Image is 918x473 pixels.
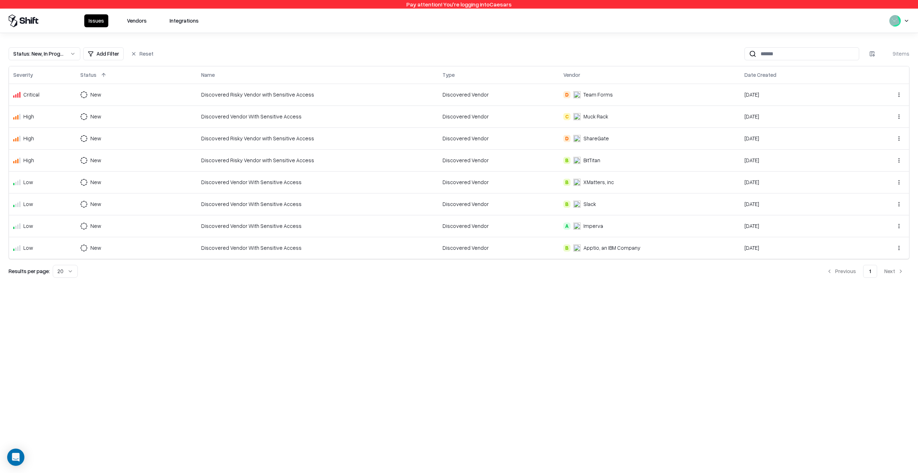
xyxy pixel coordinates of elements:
[744,244,857,252] div: [DATE]
[23,178,33,186] div: Low
[201,71,215,79] div: Name
[744,71,776,79] div: Date Created
[80,220,114,233] button: New
[90,244,101,252] div: New
[573,91,581,98] img: Team Forms
[744,200,857,208] div: [DATE]
[80,71,96,79] div: Status
[583,91,613,98] div: Team Forms
[443,156,555,164] div: Discovered Vendor
[23,222,33,230] div: Low
[573,201,581,208] img: Slack
[201,178,434,186] div: Discovered Vendor With Sensitive Access
[90,156,101,164] div: New
[84,14,108,27] button: Issues
[443,113,555,120] div: Discovered Vendor
[80,88,114,101] button: New
[165,14,203,27] button: Integrations
[573,244,581,252] img: Apptio, an IBM Company
[13,71,33,79] div: Severity
[83,47,124,60] button: Add Filter
[573,113,581,120] img: Muck Rack
[563,244,571,252] div: B
[80,176,114,189] button: New
[443,244,555,252] div: Discovered Vendor
[201,156,434,164] div: Discovered Risky Vendor with Sensitive Access
[23,91,39,98] div: Critical
[573,135,581,142] img: ShareGate
[583,244,640,252] div: Apptio, an IBM Company
[863,265,877,278] button: 1
[90,113,101,120] div: New
[583,156,600,164] div: BitTitan
[443,200,555,208] div: Discovered Vendor
[744,156,857,164] div: [DATE]
[7,449,24,466] div: Open Intercom Messenger
[583,200,596,208] div: Slack
[80,110,114,123] button: New
[13,50,64,57] div: Status : New, In Progress
[583,222,603,230] div: Imperva
[443,71,455,79] div: Type
[443,222,555,230] div: Discovered Vendor
[127,47,158,60] button: Reset
[744,135,857,142] div: [DATE]
[123,14,151,27] button: Vendors
[744,113,857,120] div: [DATE]
[744,222,857,230] div: [DATE]
[201,113,434,120] div: Discovered Vendor With Sensitive Access
[80,154,114,167] button: New
[563,157,571,164] div: B
[201,135,434,142] div: Discovered Risky Vendor with Sensitive Access
[90,222,101,230] div: New
[201,244,434,252] div: Discovered Vendor With Sensitive Access
[881,50,909,57] div: 9 items
[201,222,434,230] div: Discovered Vendor With Sensitive Access
[201,200,434,208] div: Discovered Vendor With Sensitive Access
[443,135,555,142] div: Discovered Vendor
[80,198,114,211] button: New
[9,267,50,275] p: Results per page:
[563,71,580,79] div: Vendor
[563,223,571,230] div: A
[443,91,555,98] div: Discovered Vendor
[583,113,608,120] div: Muck Rack
[563,113,571,120] div: C
[443,178,555,186] div: Discovered Vendor
[80,242,114,254] button: New
[23,135,34,142] div: High
[583,135,609,142] div: ShareGate
[744,178,857,186] div: [DATE]
[583,178,614,186] div: XMatters, inc
[744,91,857,98] div: [DATE]
[573,179,581,186] img: xMatters, inc
[821,265,909,278] nav: pagination
[563,135,571,142] div: D
[90,200,101,208] div: New
[563,91,571,98] div: D
[573,157,581,164] img: BitTitan
[563,179,571,186] div: B
[90,135,101,142] div: New
[23,156,34,164] div: High
[80,132,114,145] button: New
[90,91,101,98] div: New
[563,201,571,208] div: B
[90,178,101,186] div: New
[23,200,33,208] div: Low
[201,91,434,98] div: Discovered Risky Vendor with Sensitive Access
[23,113,34,120] div: High
[573,223,581,230] img: Imperva
[23,244,33,252] div: Low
